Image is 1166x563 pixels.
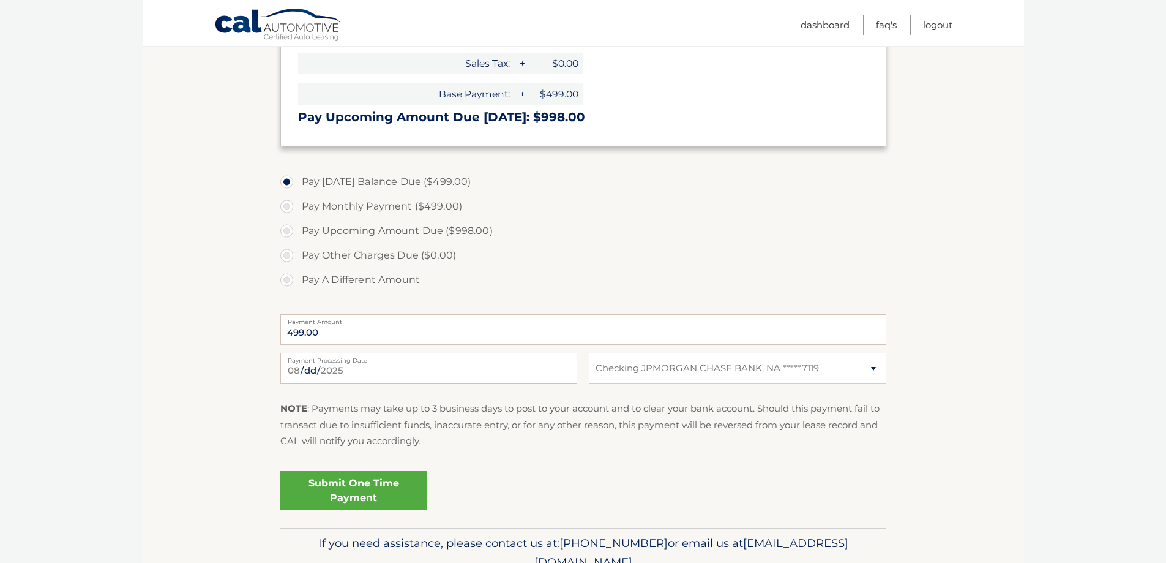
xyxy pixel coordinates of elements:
label: Payment Amount [280,314,886,324]
span: $499.00 [528,83,583,105]
a: Submit One Time Payment [280,471,427,510]
span: Base Payment: [298,83,515,105]
label: Pay Other Charges Due ($0.00) [280,243,886,268]
span: Sales Tax: [298,53,515,74]
span: + [515,83,528,105]
span: + [515,53,528,74]
label: Pay A Different Amount [280,268,886,292]
label: Pay [DATE] Balance Due ($499.00) [280,170,886,194]
strong: NOTE [280,402,307,414]
a: FAQ's [876,15,897,35]
label: Pay Upcoming Amount Due ($998.00) [280,219,886,243]
h3: Pay Upcoming Amount Due [DATE]: $998.00 [298,110,869,125]
span: [PHONE_NUMBER] [559,536,668,550]
label: Payment Processing Date [280,353,577,363]
a: Dashboard [801,15,850,35]
a: Logout [923,15,952,35]
label: Pay Monthly Payment ($499.00) [280,194,886,219]
span: $0.00 [528,53,583,74]
input: Payment Date [280,353,577,384]
p: : Payments may take up to 3 business days to post to your account and to clear your bank account.... [280,401,886,449]
a: Cal Automotive [214,8,343,43]
input: Payment Amount [280,314,886,345]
